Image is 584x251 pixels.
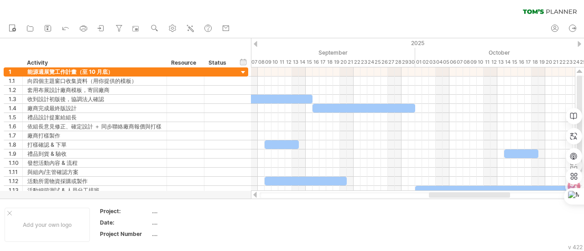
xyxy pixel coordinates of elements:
[271,57,278,67] div: Wednesday, 10 September 2025
[408,57,415,67] div: Tuesday, 30 September 2025
[429,57,436,67] div: Friday, 3 October 2025
[559,57,566,67] div: Wednesday, 22 October 2025
[395,57,401,67] div: Sunday, 28 September 2025
[552,57,559,67] div: Tuesday, 21 October 2025
[497,57,504,67] div: Monday, 13 October 2025
[443,57,449,67] div: Sunday, 5 October 2025
[573,57,579,67] div: Friday, 24 October 2025
[9,177,22,185] div: 1.12
[27,149,162,158] div: 禮品到貨 & 驗收
[422,57,429,67] div: Thursday, 2 October 2025
[333,57,340,67] div: Friday, 19 September 2025
[152,219,229,226] div: ....
[470,57,477,67] div: Thursday, 9 October 2025
[27,113,162,122] div: 禮品設計提案給組長
[265,57,271,67] div: Tuesday, 9 September 2025
[525,57,532,67] div: Friday, 17 October 2025
[388,57,395,67] div: Saturday, 27 September 2025
[100,230,150,238] div: Project Number
[9,113,22,122] div: 1.5
[285,57,292,67] div: Friday, 12 September 2025
[568,244,583,251] div: v 422
[292,57,299,67] div: Saturday, 13 September 2025
[299,57,306,67] div: Sunday, 14 September 2025
[258,57,265,67] div: Monday, 8 September 2025
[100,219,150,226] div: Date:
[415,57,422,67] div: Wednesday, 1 October 2025
[9,168,22,176] div: 1.11
[27,95,162,103] div: 收到設計初版後，協調法人確認
[538,57,545,67] div: Sunday, 19 October 2025
[9,86,22,94] div: 1.2
[566,57,573,67] div: Thursday, 23 October 2025
[27,58,162,67] div: Activity
[171,58,199,67] div: Resource
[278,57,285,67] div: Thursday, 11 September 2025
[463,57,470,67] div: Wednesday, 8 October 2025
[381,57,388,67] div: Friday, 26 September 2025
[449,57,456,67] div: Monday, 6 October 2025
[27,86,162,94] div: 套用布展設計廠商模板，寄回廠商
[484,57,490,67] div: Saturday, 11 October 2025
[9,95,22,103] div: 1.3
[360,57,367,67] div: Tuesday, 23 September 2025
[545,57,552,67] div: Monday, 20 October 2025
[401,57,408,67] div: Monday, 29 September 2025
[5,208,90,242] div: Add your own logo
[374,57,381,67] div: Thursday, 25 September 2025
[340,57,347,67] div: Saturday, 20 September 2025
[477,57,484,67] div: Friday, 10 October 2025
[511,57,518,67] div: Wednesday, 15 October 2025
[9,159,22,167] div: 1.10
[9,186,22,195] div: 1.13
[9,140,22,149] div: 1.8
[152,230,229,238] div: ....
[27,168,162,176] div: 與組內/主管確認方案
[347,57,354,67] div: Sunday, 21 September 2025
[209,58,229,67] div: Status
[436,57,443,67] div: Saturday, 4 October 2025
[532,57,538,67] div: Saturday, 18 October 2025
[9,77,22,85] div: 1.1
[27,104,162,113] div: 廠商完成最終版設計
[313,57,319,67] div: Tuesday, 16 September 2025
[504,57,511,67] div: Tuesday, 14 October 2025
[326,57,333,67] div: Thursday, 18 September 2025
[9,131,22,140] div: 1.7
[27,186,162,195] div: 活動細節測試 & 人員分工排班
[367,57,374,67] div: Wednesday, 24 September 2025
[306,57,313,67] div: Monday, 15 September 2025
[27,140,162,149] div: 打樣確認 & 下單
[27,177,162,185] div: 活動所需物資採購或製作
[9,122,22,131] div: 1.6
[152,207,229,215] div: ....
[354,57,360,67] div: Monday, 22 September 2025
[27,77,162,85] div: 向四個主題窗口收集資料（用你提供的模板）
[251,57,258,67] div: Sunday, 7 September 2025
[319,57,326,67] div: Wednesday, 17 September 2025
[27,67,162,76] div: 能源週展覽工作計畫（至 10 月底）
[9,67,22,76] div: 1
[27,159,162,167] div: 發想活動內容 & 流程
[518,57,525,67] div: Thursday, 16 October 2025
[100,207,150,215] div: Project:
[490,57,497,67] div: Sunday, 12 October 2025
[9,104,22,113] div: 1.4
[456,57,463,67] div: Tuesday, 7 October 2025
[27,122,162,131] div: 依組長意見修正、確定設計 ＋ 同步聯絡廠商報價與打樣
[27,131,162,140] div: 廠商打樣製作
[9,149,22,158] div: 1.9
[210,48,415,57] div: September 2025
